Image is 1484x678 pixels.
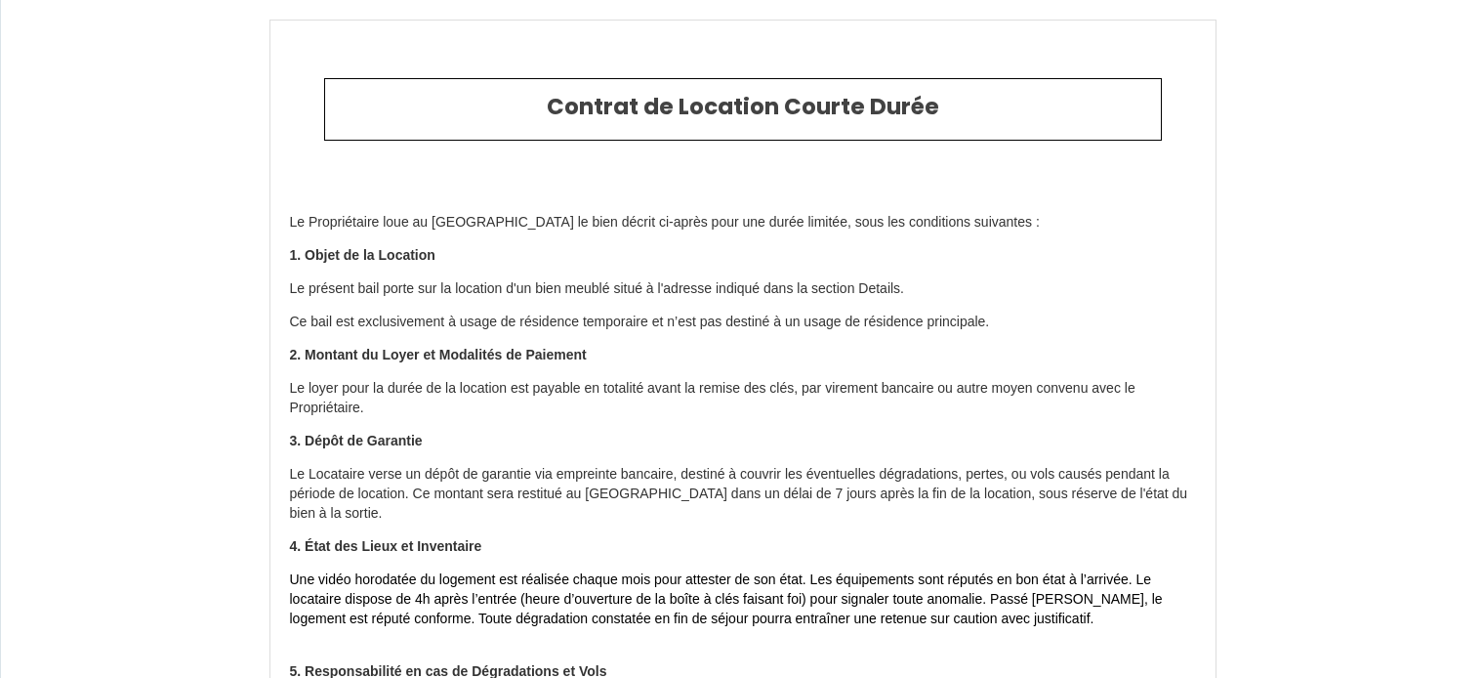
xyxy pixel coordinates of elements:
[290,247,435,263] b: 1. Objet de la Location
[290,279,1196,299] p: Le présent bail porte sur la location d'un bien meublé situé à l'adresse indiqué dans la section ...
[290,347,587,362] b: 2. Montant du Loyer et Modalités de Paiement
[290,213,1196,233] p: Le Propriétaire loue au [GEOGRAPHIC_DATA] le bien décrit ci-après pour une durée limitée, sous le...
[290,538,482,554] b: 4. État des Lieux et Inventaire
[290,379,1196,418] p: Le loyer pour la durée de la location est payable en totalité avant la remise des clés, par virem...
[340,94,1146,121] h2: Contrat de Location Courte Durée
[290,433,423,448] b: 3. Dépôt de Garantie
[290,313,1196,332] p: Ce bail est exclusivement à usage de résidence temporaire et n’est pas destiné à un usage de rési...
[290,465,1196,524] p: Le Locataire verse un dépôt de garantie via empreinte bancaire, destiné à couvrir les éventuelles...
